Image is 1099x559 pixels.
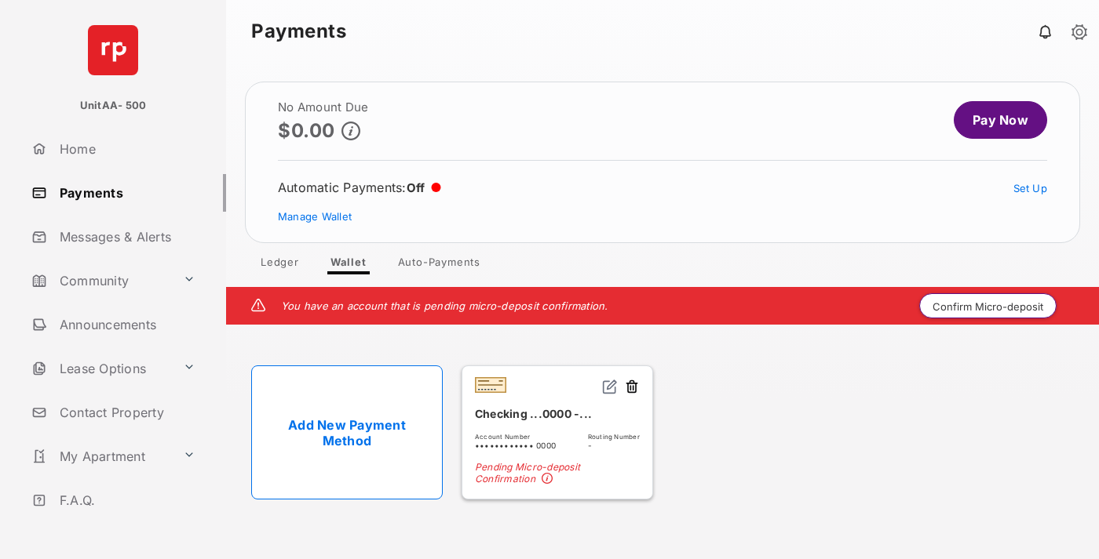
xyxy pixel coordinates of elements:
a: Add New Payment Method [251,365,443,499]
div: Checking ...0000 -... [475,401,640,427]
span: Routing Number [588,433,640,441]
a: Set Up [1013,182,1048,194]
h2: No Amount Due [278,101,368,114]
a: F.A.Q. [25,481,226,519]
a: Payments [25,174,226,212]
a: Announcements [25,306,226,343]
a: Messages & Alerts [25,218,226,256]
a: Community [25,262,177,299]
span: •••••••••••• 0000 [475,441,556,450]
div: Automatic Payments : [278,180,441,195]
a: Home [25,130,226,168]
p: UnitAA- 500 [80,98,147,114]
button: Confirm Micro-deposit [919,293,1057,318]
em: You have an account that is pending micro-deposit confirmation. [281,299,608,312]
a: Wallet [318,256,379,274]
a: Contact Property [25,394,226,431]
img: svg+xml;base64,PHN2ZyB4bWxucz0iaHR0cDovL3d3dy53My5vcmcvMjAwMC9zdmciIHdpZHRoPSI2NCIgaGVpZ2h0PSI2NC... [88,25,138,75]
a: Lease Options [25,350,177,387]
strong: Payments [251,22,346,41]
span: Pending Micro-deposit Confirmation [475,461,640,486]
span: Off [407,180,425,195]
a: Ledger [248,256,312,274]
span: - [588,441,640,450]
a: Manage Wallet [278,210,352,223]
a: My Apartment [25,437,177,475]
p: $0.00 [278,120,335,141]
a: Auto-Payments [385,256,493,274]
img: svg+xml;base64,PHN2ZyB2aWV3Qm94PSIwIDAgMjQgMjQiIHdpZHRoPSIxNiIgaGVpZ2h0PSIxNiIgZmlsbD0ibm9uZSIgeG... [602,379,618,394]
span: Account Number [475,433,556,441]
